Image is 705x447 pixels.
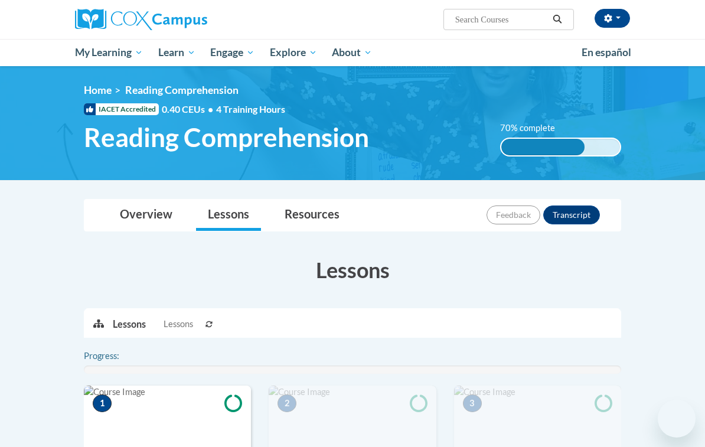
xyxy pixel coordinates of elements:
span: Learn [158,45,195,60]
span: Reading Comprehension [125,84,239,96]
a: Home [84,84,112,96]
span: IACET Accredited [84,103,159,115]
label: Progress: [84,350,152,363]
div: 70% complete [501,139,585,155]
input: Search Courses [454,12,549,27]
span: Reading Comprehension [84,122,369,153]
a: My Learning [67,39,151,66]
a: Lessons [196,200,261,231]
span: 3 [463,394,482,412]
a: Overview [108,200,184,231]
label: 70% complete [500,122,568,135]
button: Search [549,12,566,27]
a: Learn [151,39,203,66]
a: En español [574,40,639,65]
a: About [325,39,380,66]
div: Main menu [66,39,639,66]
span: 2 [278,394,296,412]
img: Cox Campus [75,9,207,30]
button: Feedback [487,205,540,224]
p: Lessons [113,318,146,331]
span: 4 Training Hours [216,103,285,115]
button: Transcript [543,205,600,224]
a: Engage [203,39,262,66]
span: About [332,45,372,60]
span: • [208,103,213,115]
span: Explore [270,45,317,60]
span: 1 [93,394,112,412]
span: En español [582,46,631,58]
span: 0.40 CEUs [162,103,216,116]
span: My Learning [75,45,143,60]
span: Lessons [164,318,193,331]
span: Engage [210,45,254,60]
button: Account Settings [595,9,630,28]
a: Cox Campus [75,9,248,30]
iframe: Button to launch messaging window [658,400,696,438]
h3: Lessons [84,255,621,285]
a: Resources [273,200,351,231]
a: Explore [262,39,325,66]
